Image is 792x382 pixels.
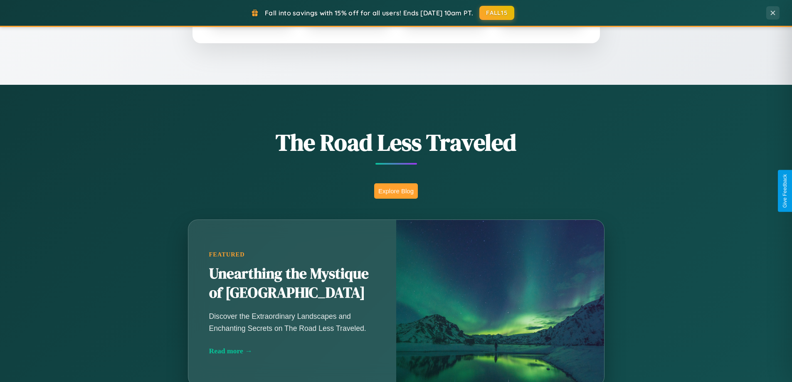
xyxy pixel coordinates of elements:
h2: Unearthing the Mystique of [GEOGRAPHIC_DATA] [209,264,375,303]
span: Fall into savings with 15% off for all users! Ends [DATE] 10am PT. [265,9,473,17]
h1: The Road Less Traveled [147,126,646,158]
button: Explore Blog [374,183,418,199]
div: Read more → [209,347,375,355]
div: Featured [209,251,375,258]
p: Discover the Extraordinary Landscapes and Enchanting Secrets on The Road Less Traveled. [209,311,375,334]
div: Give Feedback [782,174,788,208]
button: FALL15 [479,6,514,20]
